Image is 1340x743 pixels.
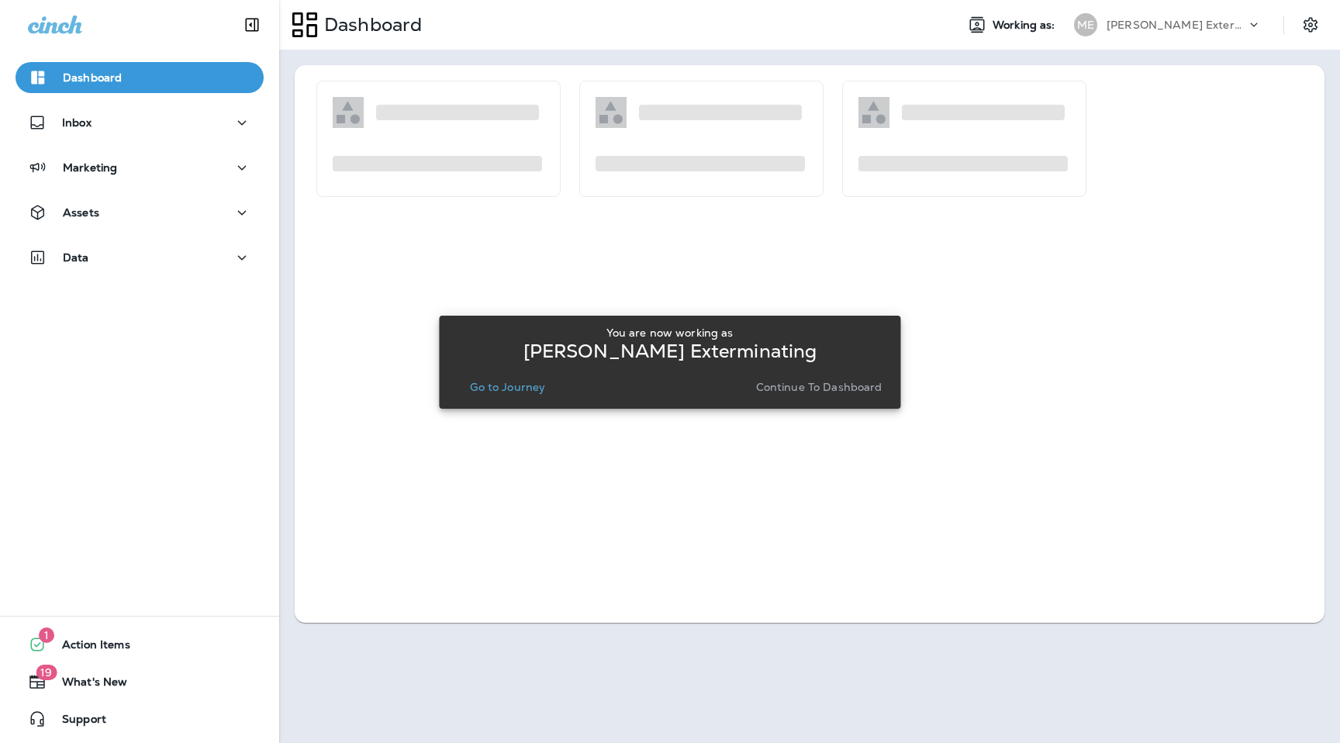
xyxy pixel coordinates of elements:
[62,116,92,129] p: Inbox
[63,161,117,174] p: Marketing
[750,376,889,398] button: Continue to Dashboard
[47,638,130,657] span: Action Items
[47,676,127,694] span: What's New
[47,713,106,731] span: Support
[318,13,422,36] p: Dashboard
[16,152,264,183] button: Marketing
[16,62,264,93] button: Dashboard
[63,206,99,219] p: Assets
[606,327,733,339] p: You are now working as
[230,9,274,40] button: Collapse Sidebar
[16,242,264,273] button: Data
[16,197,264,228] button: Assets
[993,19,1059,32] span: Working as:
[470,381,545,393] p: Go to Journey
[63,251,89,264] p: Data
[16,629,264,660] button: 1Action Items
[63,71,122,84] p: Dashboard
[464,376,551,398] button: Go to Journey
[1297,11,1324,39] button: Settings
[1107,19,1246,31] p: [PERSON_NAME] Exterminating
[39,627,54,643] span: 1
[16,703,264,734] button: Support
[16,107,264,138] button: Inbox
[16,666,264,697] button: 19What's New
[756,381,882,393] p: Continue to Dashboard
[36,665,57,680] span: 19
[523,345,817,358] p: [PERSON_NAME] Exterminating
[1074,13,1097,36] div: ME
